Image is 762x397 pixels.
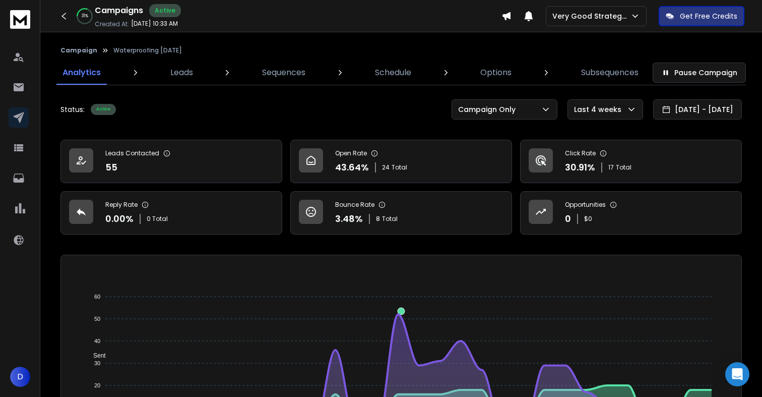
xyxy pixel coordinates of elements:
[480,67,512,79] p: Options
[680,11,737,21] p: Get Free Credits
[382,215,398,223] span: Total
[131,20,178,28] p: [DATE] 10:33 AM
[60,104,85,115] p: Status:
[474,61,518,85] a: Options
[382,163,390,172] span: 24
[60,140,282,183] a: Leads Contacted55
[256,61,311,85] a: Sequences
[94,316,100,322] tspan: 50
[520,191,742,235] a: Opportunities0$0
[376,215,380,223] span: 8
[94,338,100,344] tspan: 40
[94,382,100,388] tspan: 20
[95,5,143,17] h1: Campaigns
[105,212,134,226] p: 0.00 %
[105,160,117,175] p: 55
[458,104,520,115] p: Campaign Only
[659,6,744,26] button: Get Free Credits
[565,212,571,226] p: 0
[94,294,100,300] tspan: 60
[335,212,363,226] p: 3.48 %
[581,67,639,79] p: Subsequences
[653,63,746,83] button: Pause Campaign
[86,352,106,359] span: Sent
[584,215,592,223] p: $ 0
[60,191,282,235] a: Reply Rate0.00%0 Total
[725,362,749,386] div: Open Intercom Messenger
[335,160,369,175] p: 43.64 %
[369,61,417,85] a: Schedule
[608,163,614,172] span: 17
[552,11,630,21] p: Very Good Strategies
[170,67,193,79] p: Leads
[149,4,181,17] div: Active
[10,367,30,387] button: D
[164,61,199,85] a: Leads
[82,13,88,19] p: 31 %
[62,67,101,79] p: Analytics
[520,140,742,183] a: Click Rate30.91%17Total
[653,99,742,120] button: [DATE] - [DATE]
[95,20,129,28] p: Created At:
[335,149,367,157] p: Open Rate
[262,67,305,79] p: Sequences
[105,149,159,157] p: Leads Contacted
[565,160,595,175] p: 30.91 %
[574,104,625,115] p: Last 4 weeks
[616,163,631,172] span: Total
[10,10,30,29] img: logo
[335,201,374,209] p: Bounce Rate
[147,215,168,223] p: 0 Total
[565,149,596,157] p: Click Rate
[392,163,407,172] span: Total
[60,46,97,54] button: Campaign
[290,140,512,183] a: Open Rate43.64%24Total
[375,67,411,79] p: Schedule
[290,191,512,235] a: Bounce Rate3.48%8Total
[56,61,107,85] a: Analytics
[91,104,116,115] div: Active
[113,46,182,54] p: Waterproofing [DATE]
[105,201,138,209] p: Reply Rate
[575,61,645,85] a: Subsequences
[565,201,606,209] p: Opportunities
[94,360,100,366] tspan: 30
